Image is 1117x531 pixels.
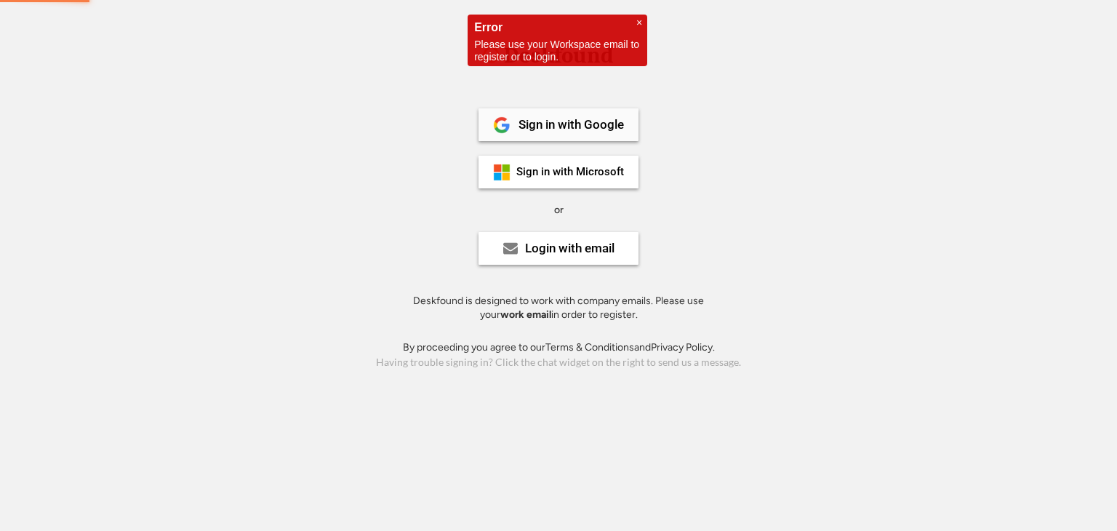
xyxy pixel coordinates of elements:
[636,17,642,29] span: ×
[474,39,641,63] div: Please use your Workspace email to register or to login.
[500,308,551,321] strong: work email
[474,21,641,33] h2: Error
[519,119,624,131] div: Sign in with Google
[554,203,564,217] div: or
[497,44,620,67] div: Deskfound
[545,341,634,354] a: Terms & Conditions
[525,242,614,255] div: Login with email
[403,340,715,355] div: By proceeding you agree to our and
[651,341,715,354] a: Privacy Policy.
[516,167,624,177] div: Sign in with Microsoft
[493,116,511,134] img: 1024px-Google__G__Logo.svg.png
[493,164,511,181] img: ms-symbollockup_mssymbol_19.png
[395,294,722,322] div: Deskfound is designed to work with company emails. Please use your in order to register.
